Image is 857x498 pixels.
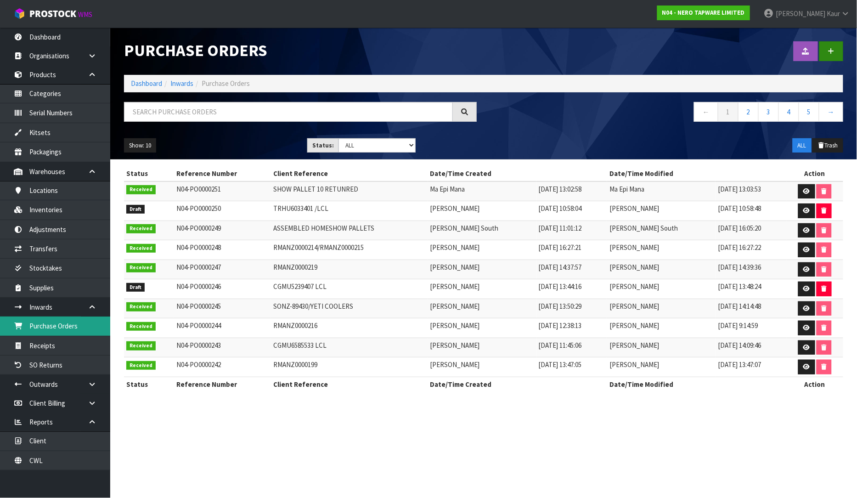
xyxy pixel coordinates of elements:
[14,8,25,19] img: cube-alt.png
[271,318,428,338] td: RMANZ0000216
[430,243,480,252] span: [PERSON_NAME]
[174,201,271,221] td: N04-PO0000250
[718,224,761,232] span: [DATE] 16:05:20
[126,185,156,194] span: Received
[776,9,825,18] span: [PERSON_NAME]
[718,302,761,311] span: [DATE] 14:14:48
[430,263,480,272] span: [PERSON_NAME]
[271,166,428,181] th: Client Reference
[174,299,271,318] td: N04-PO0000245
[609,321,659,330] span: [PERSON_NAME]
[78,10,92,19] small: WMS
[174,181,271,201] td: N04-PO0000251
[539,185,582,193] span: [DATE] 13:02:58
[657,6,750,20] a: N04 - NERO TAPWARE LIMITED
[718,360,761,369] span: [DATE] 13:47:07
[787,377,843,391] th: Action
[124,166,174,181] th: Status
[174,318,271,338] td: N04-PO0000244
[430,341,480,350] span: [PERSON_NAME]
[609,360,659,369] span: [PERSON_NAME]
[609,341,659,350] span: [PERSON_NAME]
[718,102,739,122] a: 1
[124,102,453,122] input: Search purchase orders
[174,338,271,357] td: N04-PO0000243
[174,166,271,181] th: Reference Number
[430,224,499,232] span: [PERSON_NAME] South
[609,204,659,213] span: [PERSON_NAME]
[718,243,761,252] span: [DATE] 16:27:22
[202,79,250,88] span: Purchase Orders
[539,224,582,232] span: [DATE] 11:01:12
[271,260,428,279] td: RMANZ0000219
[799,102,819,122] a: 5
[174,240,271,260] td: N04-PO0000248
[491,102,843,124] nav: Page navigation
[271,221,428,240] td: ASSEMBLED HOMESHOW PALLETS
[819,102,843,122] a: →
[539,204,582,213] span: [DATE] 10:58:04
[539,341,582,350] span: [DATE] 11:45:06
[126,263,156,272] span: Received
[126,361,156,370] span: Received
[174,357,271,377] td: N04-PO0000242
[428,377,608,391] th: Date/Time Created
[718,185,761,193] span: [DATE] 13:03:53
[607,166,787,181] th: Date/Time Modified
[718,341,761,350] span: [DATE] 14:09:46
[718,321,758,330] span: [DATE] 9:14:59
[312,141,334,149] strong: Status:
[126,322,156,331] span: Received
[124,41,477,59] h1: Purchase Orders
[430,204,480,213] span: [PERSON_NAME]
[662,9,745,17] strong: N04 - NERO TAPWARE LIMITED
[609,185,644,193] span: Ma Epi Mana
[131,79,162,88] a: Dashboard
[539,282,582,291] span: [DATE] 13:44:16
[271,279,428,299] td: CGMU5239407 LCL
[827,9,840,18] span: Kaur
[539,360,582,369] span: [DATE] 13:47:05
[609,302,659,311] span: [PERSON_NAME]
[271,357,428,377] td: RMANZ0000199
[430,360,480,369] span: [PERSON_NAME]
[126,283,145,292] span: Draft
[787,166,843,181] th: Action
[778,102,799,122] a: 4
[126,205,145,214] span: Draft
[126,302,156,311] span: Received
[271,181,428,201] td: SHOW PALLET 10 RETUNRED
[718,282,761,291] span: [DATE] 13:48:24
[170,79,193,88] a: Inwards
[271,201,428,221] td: TRHU6033401 /LCL
[738,102,759,122] a: 2
[539,243,582,252] span: [DATE] 16:27:21
[758,102,779,122] a: 3
[174,279,271,299] td: N04-PO0000246
[430,282,480,291] span: [PERSON_NAME]
[539,321,582,330] span: [DATE] 12:38:13
[126,224,156,233] span: Received
[271,377,428,391] th: Client Reference
[124,138,156,153] button: Show: 10
[430,321,480,330] span: [PERSON_NAME]
[174,377,271,391] th: Reference Number
[271,299,428,318] td: SONZ-89430/YETI COOLERS
[126,341,156,351] span: Received
[609,224,678,232] span: [PERSON_NAME] South
[539,302,582,311] span: [DATE] 13:50:29
[607,377,787,391] th: Date/Time Modified
[793,138,812,153] button: ALL
[126,244,156,253] span: Received
[718,263,761,272] span: [DATE] 14:39:36
[539,263,582,272] span: [DATE] 14:37:57
[271,240,428,260] td: RMANZ0000214/RMANZ0000215
[609,282,659,291] span: [PERSON_NAME]
[430,302,480,311] span: [PERSON_NAME]
[430,185,465,193] span: Ma Epi Mana
[428,166,608,181] th: Date/Time Created
[271,338,428,357] td: CGMU6585533 LCL
[694,102,718,122] a: ←
[174,221,271,240] td: N04-PO0000249
[29,8,76,20] span: ProStock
